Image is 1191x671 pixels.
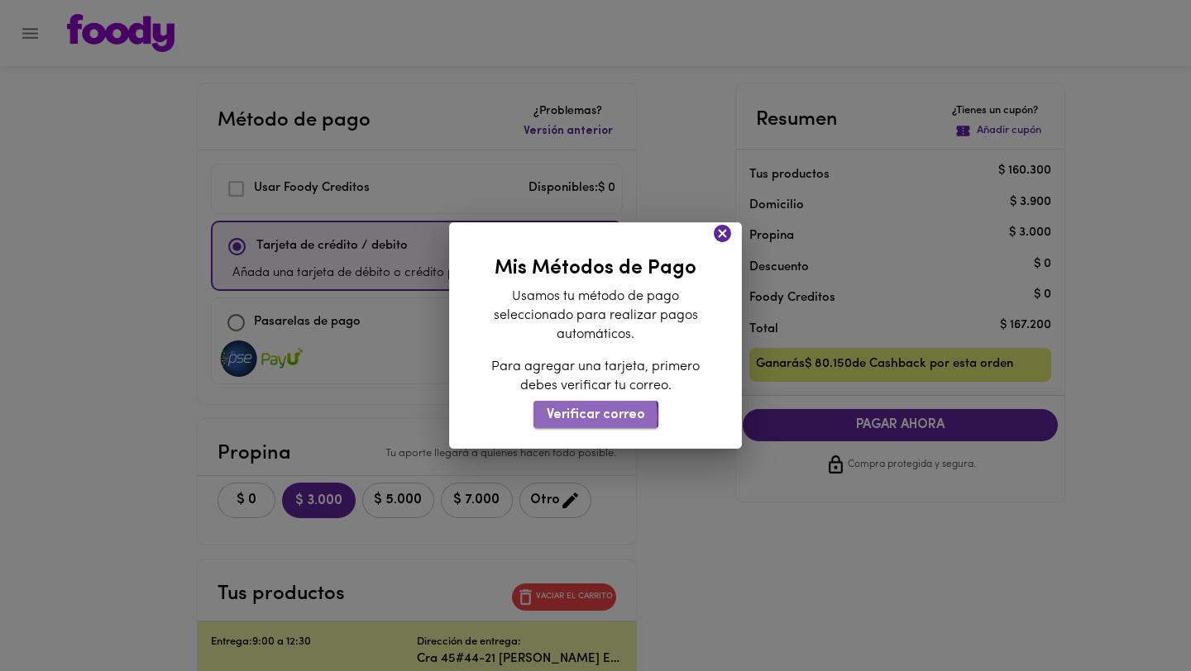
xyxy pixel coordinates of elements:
[533,401,658,428] button: Verificar correo
[1095,575,1174,654] iframe: Messagebird Livechat Widget
[491,358,700,396] p: Para agregar una tarjeta, primero debes verificar tu correo.
[495,258,696,279] h1: Mis Métodos de Pago
[491,288,700,345] p: Usamos tu método de pago seleccionado para realizar pagos automáticos.
[547,407,645,423] span: Verificar correo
